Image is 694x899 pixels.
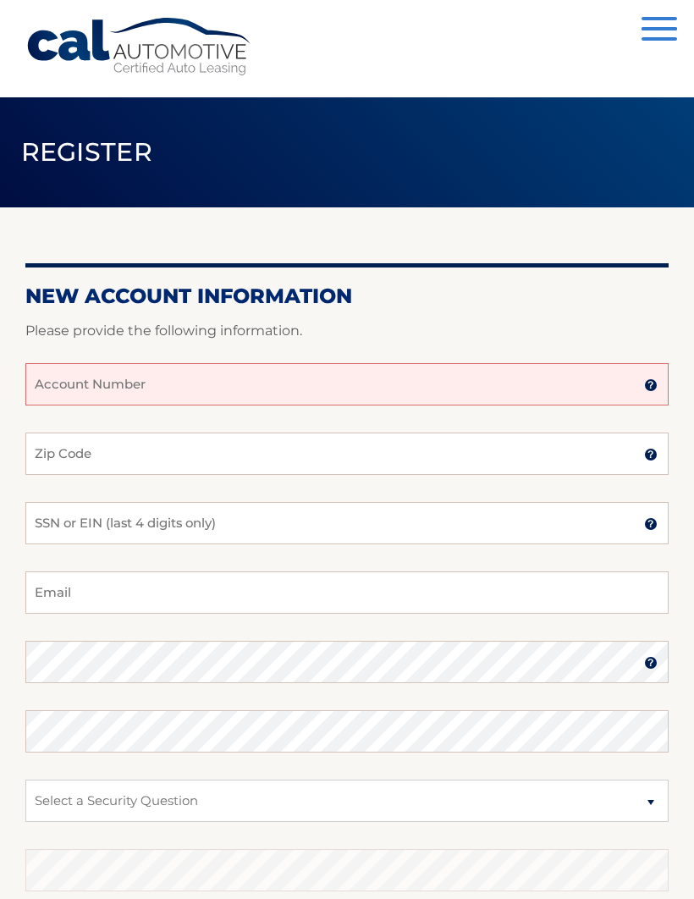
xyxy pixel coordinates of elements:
[25,502,669,544] input: SSN or EIN (last 4 digits only)
[25,319,669,343] p: Please provide the following information.
[644,656,658,670] img: tooltip.svg
[25,433,669,475] input: Zip Code
[21,136,153,168] span: Register
[644,378,658,392] img: tooltip.svg
[642,17,677,45] button: Menu
[25,363,669,405] input: Account Number
[25,17,254,77] a: Cal Automotive
[644,517,658,531] img: tooltip.svg
[644,448,658,461] img: tooltip.svg
[25,284,669,309] h2: New Account Information
[25,571,669,614] input: Email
